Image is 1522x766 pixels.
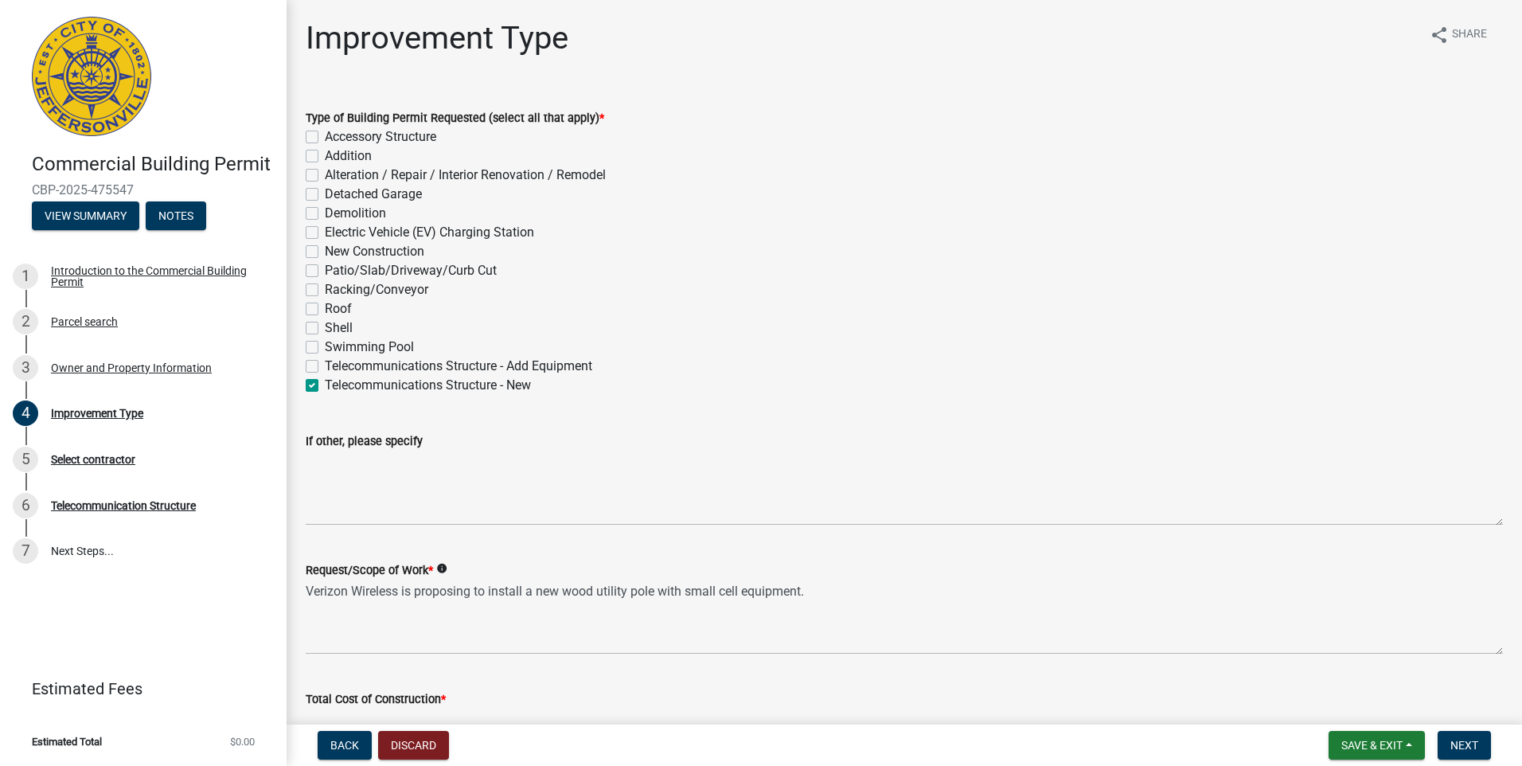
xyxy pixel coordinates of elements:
div: 2 [13,309,38,334]
div: Improvement Type [51,408,143,419]
span: $0.00 [230,737,255,747]
label: Roof [325,299,352,319]
div: Owner and Property Information [51,362,212,373]
h1: Improvement Type [306,19,568,57]
label: Racking/Conveyor [325,280,428,299]
label: Telecommunications Structure - New [325,376,531,395]
span: Share [1452,25,1487,45]
i: info [436,563,447,574]
div: 4 [13,401,38,426]
label: Patio/Slab/Driveway/Curb Cut [325,261,497,280]
div: Introduction to the Commercial Building Permit [51,265,261,287]
div: 5 [13,447,38,472]
span: Save & Exit [1341,739,1403,752]
h4: Commercial Building Permit [32,153,274,176]
div: Telecommunication Structure [51,500,196,511]
button: shareShare [1417,19,1500,50]
div: 6 [13,493,38,518]
button: Notes [146,201,206,230]
label: Swimming Pool [325,338,414,357]
span: CBP-2025-475547 [32,182,255,197]
img: City of Jeffersonville, Indiana [32,17,151,136]
label: New Construction [325,242,424,261]
label: Electric Vehicle (EV) Charging Station [325,223,534,242]
label: Shell [325,319,353,338]
label: Detached Garage [325,185,422,204]
label: Request/Scope of Work [306,565,433,576]
span: Back [330,739,359,752]
span: Next [1450,739,1478,752]
button: Save & Exit [1329,731,1425,760]
label: Demolition [325,204,386,223]
button: Discard [378,731,449,760]
div: 3 [13,355,38,381]
label: If other, please specify [306,436,423,447]
div: 1 [13,264,38,289]
button: View Summary [32,201,139,230]
button: Back [318,731,372,760]
a: Estimated Fees [13,673,261,705]
div: 7 [13,538,38,564]
i: share [1430,25,1449,45]
label: Alteration / Repair / Interior Renovation / Remodel [325,166,606,185]
wm-modal-confirm: Notes [146,210,206,223]
label: Addition [325,147,372,166]
wm-modal-confirm: Summary [32,210,139,223]
label: Total Cost of Construction [306,694,446,705]
button: Next [1438,731,1491,760]
label: Telecommunications Structure - Add Equipment [325,357,592,376]
span: Estimated Total [32,737,102,747]
label: Type of Building Permit Requested (select all that apply) [306,113,604,124]
div: Parcel search [51,316,118,327]
label: Accessory Structure [325,127,436,147]
div: Select contractor [51,454,135,465]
